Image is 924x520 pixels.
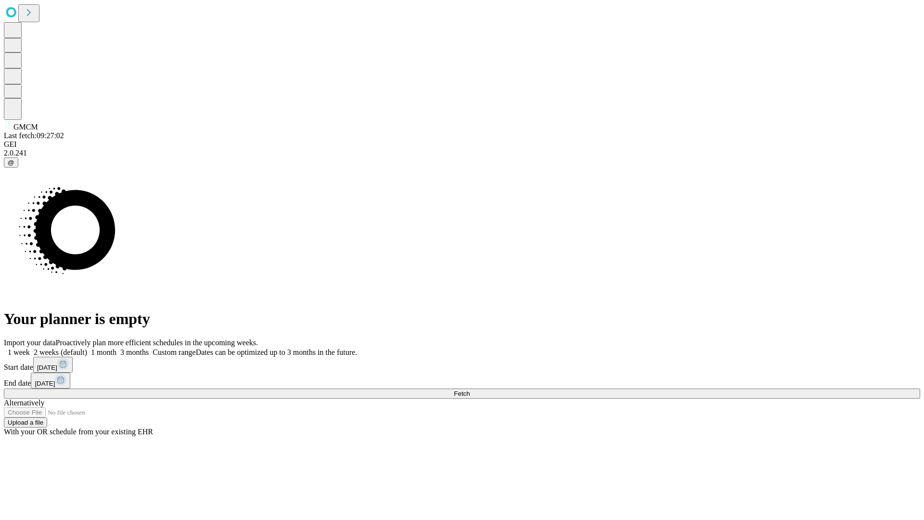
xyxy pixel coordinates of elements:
[454,390,470,397] span: Fetch
[56,338,258,347] span: Proactively plan more efficient schedules in the upcoming weeks.
[153,348,195,356] span: Custom range
[34,348,87,356] span: 2 weeks (default)
[37,364,57,371] span: [DATE]
[4,131,64,140] span: Last fetch: 09:27:02
[4,417,47,428] button: Upload a file
[4,140,920,149] div: GEI
[8,348,30,356] span: 1 week
[4,338,56,347] span: Import your data
[31,373,70,389] button: [DATE]
[4,149,920,157] div: 2.0.241
[33,357,73,373] button: [DATE]
[4,357,920,373] div: Start date
[4,399,44,407] span: Alternatively
[196,348,357,356] span: Dates can be optimized up to 3 months in the future.
[4,157,18,168] button: @
[4,389,920,399] button: Fetch
[4,310,920,328] h1: Your planner is empty
[120,348,149,356] span: 3 months
[35,380,55,387] span: [DATE]
[4,373,920,389] div: End date
[4,428,153,436] span: With your OR schedule from your existing EHR
[91,348,116,356] span: 1 month
[13,123,38,131] span: GMCM
[8,159,14,166] span: @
